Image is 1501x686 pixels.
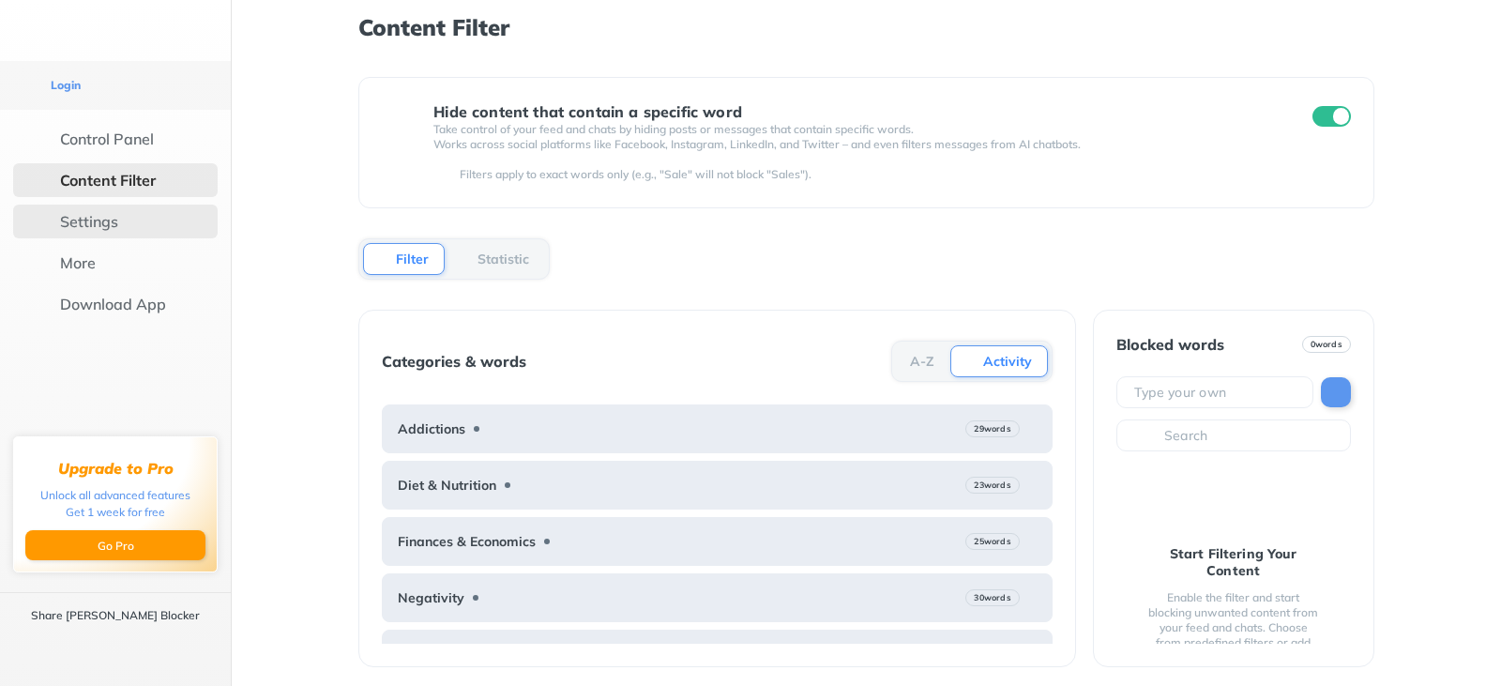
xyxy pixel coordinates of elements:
[974,591,1010,604] b: 30 words
[1311,338,1342,351] b: 0 words
[382,353,526,370] div: Categories & words
[25,530,205,560] button: Go Pro
[60,171,156,190] div: Content Filter
[433,103,1278,120] div: Hide content that contain a specific word
[31,608,200,623] div: Share [PERSON_NAME] Blocker
[60,253,96,272] div: More
[358,15,1373,39] h1: Content Filter
[910,356,934,367] b: A-Z
[398,421,465,436] b: Addictions
[460,167,1347,182] div: Filters apply to exact words only (e.g., "Sale" will not block "Sales").
[60,130,154,148] div: Control Panel
[60,212,118,231] div: Settings
[433,122,1278,137] p: Take control of your feed and chats by hiding posts or messages that contain specific words.
[40,487,190,504] div: Unlock all advanced features
[1116,336,1224,353] div: Blocked words
[398,590,464,605] b: Negativity
[1146,545,1321,579] div: Start Filtering Your Content
[974,422,1010,435] b: 29 words
[398,534,536,549] b: Finances & Economics
[1132,383,1305,402] input: Type your own
[478,253,529,265] b: Statistic
[1146,590,1321,665] div: Enable the filter and start blocking unwanted content from your feed and chats. Choose from prede...
[983,356,1032,367] b: Activity
[51,78,81,93] div: Login
[433,137,1278,152] p: Works across social platforms like Facebook, Instagram, LinkedIn, and Twitter – and even filters ...
[1162,426,1342,445] input: Search
[60,295,166,313] div: Download App
[974,479,1010,492] b: 23 words
[396,253,429,265] b: Filter
[66,504,165,521] div: Get 1 week for free
[974,535,1010,548] b: 25 words
[58,460,174,478] div: Upgrade to Pro
[398,478,496,493] b: Diet & Nutrition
